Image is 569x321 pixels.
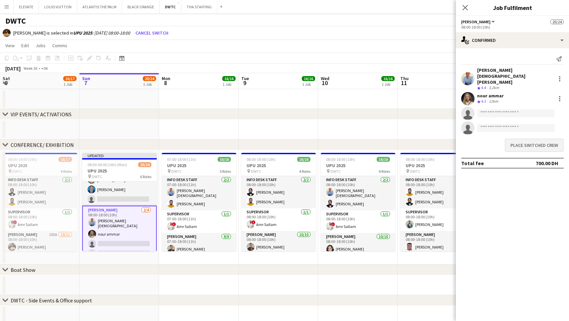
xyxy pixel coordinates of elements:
span: 16/16 [381,76,395,81]
span: ! [172,222,176,226]
app-card-role: Supervisor1/108:00-18:00 (10h)!Amr Sallam [241,208,316,231]
button: DWTC [160,0,181,13]
h1: DWTC [5,16,26,26]
span: 16/16 [297,157,310,162]
div: 1 Job [302,82,315,87]
app-card-role: Supervisor1/108:00-18:00 (10h)!Amr Sallam [321,210,395,233]
span: 16/17 [63,76,77,81]
span: 4 Roles [299,169,310,174]
span: 20/24 [143,76,156,81]
app-card-role: [PERSON_NAME]2/408:00-18:00 (10h)[PERSON_NAME][DEMOGRAPHIC_DATA] [PERSON_NAME]nour ammar [82,206,157,261]
div: Boat Show [11,267,35,273]
span: View [5,43,15,49]
span: Mon [162,75,170,81]
div: VIP EVENTS/ ACTIVATIONS [11,111,72,118]
h3: UPU 2025 [241,162,316,168]
div: 1 Job [143,82,156,87]
span: DWTC [171,169,182,174]
div: +04 [41,66,48,71]
span: 16/16 [302,76,315,81]
app-card-role: Info desk staff2/208:00-18:00 (10h)[PERSON_NAME][DEMOGRAPHIC_DATA] [PERSON_NAME][PERSON_NAME] [321,176,395,210]
a: Edit [19,41,32,50]
div: [PERSON_NAME] is selected in [13,30,130,36]
button: ATLANTIS THE PALM [77,0,122,13]
a: Jobs [33,41,48,50]
span: Comms [52,43,67,49]
app-job-card: 08:00-18:00 (10h)16/16UPU 2025 DWTC4 RolesInfo desk staff2/208:00-18:00 (10h)[PERSON_NAME][PERSON... [241,153,316,251]
span: ! [331,222,335,226]
app-card-role: Info desk staff2/208:00-18:00 (10h)[PERSON_NAME][PERSON_NAME] [241,176,316,208]
div: [PERSON_NAME][DEMOGRAPHIC_DATA] [PERSON_NAME] [477,67,553,85]
div: 12km [487,99,499,104]
span: 4 Roles [61,169,72,174]
app-card-role: Info desk staff2/208:00-18:00 (10h)[PERSON_NAME][PERSON_NAME] [3,176,77,208]
app-card-role: Info desk staff2/207:00-18:00 (11h)[PERSON_NAME][DEMOGRAPHIC_DATA] [PERSON_NAME][PERSON_NAME] [162,176,236,210]
span: Edit [21,43,29,49]
app-card-role: Supervisor1/107:00-18:00 (11h)!Amr Sallam [162,210,236,233]
div: CONFERENCE/ EXHIBITION [11,142,74,148]
app-card-role: [PERSON_NAME]2/308:00-18:00 (10h)[PERSON_NAME][PERSON_NAME] [82,164,157,206]
button: BLACK ORANGE [122,0,160,13]
span: 7 [81,79,90,87]
app-card-role: Supervisor1/108:00-18:00 (10h)!Amr Sallam [3,208,77,231]
span: 07:00-18:00 (11h) [167,157,196,162]
app-job-card: 08:00-18:00 (10h)16/16UPU 2025 DWTC4 RolesInfo desk staff2/208:00-18:00 (10h)[PERSON_NAME][PERSON... [400,153,475,251]
span: 08:00-18:00 (10h) [326,157,355,162]
app-job-card: 08:00-18:00 (10h)16/17UPU 2025 DWTC4 RolesInfo desk staff2/208:00-18:00 (10h)[PERSON_NAME][PERSON... [3,153,77,251]
button: Place switched crew [505,139,564,152]
app-card-role: Info desk staff2/208:00-18:00 (10h)[PERSON_NAME][PERSON_NAME] [400,176,475,208]
app-card-role: Supervisor1/108:00-18:00 (10h)[PERSON_NAME] [400,208,475,231]
span: 16/16 [218,157,231,162]
h3: Job Fulfilment [456,3,569,12]
span: Tue [241,75,249,81]
div: [DATE] [5,65,21,72]
span: Usher [461,19,490,24]
span: DWTC [251,169,261,174]
h3: UPU 2025 [82,168,157,174]
div: Confirmed [456,32,569,48]
a: Comms [50,41,70,50]
span: DWTC [12,169,23,174]
span: 11 [399,79,409,87]
app-job-card: 07:00-18:00 (11h)16/16UPU 2025 DWTC5 RolesInfo desk staff2/207:00-18:00 (11h)[PERSON_NAME][DEMOGR... [162,153,236,251]
span: 16/16 [222,76,236,81]
button: LOUIS VUITTON [39,0,77,13]
span: 4.3 [481,99,486,104]
span: 16/16 [377,157,390,162]
div: 700.00 DH [536,160,558,166]
button: THA STAFFING [181,0,217,13]
span: Sat [3,75,10,81]
h3: UPU 2025 [400,162,475,168]
div: DWTC - Side Events & Office support [11,297,92,304]
app-job-card: Updated08:00-00:00 (16h) (Mon)20/24UPU 2025 DWTC6 Roles [PERSON_NAME]2/308:00-18:00 (10h)[PERSON_... [82,153,157,251]
span: 8 [161,79,170,87]
span: 9 [240,79,249,87]
span: DWTC [330,169,341,174]
div: 08:00-18:00 (10h) [461,25,564,30]
button: [PERSON_NAME] [461,19,496,24]
span: Thu [400,75,409,81]
div: 3.2km [487,85,500,91]
h3: UPU 2025 [321,162,395,168]
span: 6 [2,79,10,87]
div: 1 Job [64,82,76,87]
span: 20/24 [550,19,564,24]
span: DWTC [410,169,420,174]
span: ! [13,220,17,224]
span: 4.4 [481,85,486,90]
span: 5 Roles [220,169,231,174]
h3: UPU 2025 [3,162,77,168]
app-job-card: 08:00-18:00 (10h)16/16UPU 2025 DWTC4 RolesInfo desk staff2/208:00-18:00 (10h)[PERSON_NAME][DEMOGR... [321,153,395,251]
span: 4 Roles [379,169,390,174]
b: UPU 2025 [73,30,92,36]
i: : [DATE] 08:00-18:00 [73,30,130,36]
span: Sun [82,75,90,81]
div: Updated [82,153,157,158]
span: 6 Roles [140,174,151,179]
